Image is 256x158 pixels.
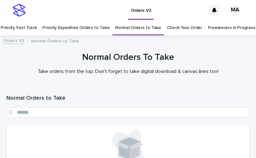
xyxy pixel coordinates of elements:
h1: Normal Orders To Take [6,52,250,63]
img: stacker-logo-s-only.png [13,4,25,17]
a: Freelancers in Progress [208,20,255,35]
h1: Normal Orders to Take [6,95,250,102]
input: Search [6,107,250,118]
a: Check Your Order [167,20,202,35]
a: Normal Orders to Take [115,20,161,35]
p: Take orders from the top. Don't forget to take digital download & canvas lines too! [6,68,250,75]
a: Priority Fast Track [1,20,37,35]
a: Orders V3 [3,37,24,44]
a: Priority Expedited Orders to Take [42,20,110,35]
div: MA [230,5,240,15]
p: Normal Orders to Take [31,37,79,44]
